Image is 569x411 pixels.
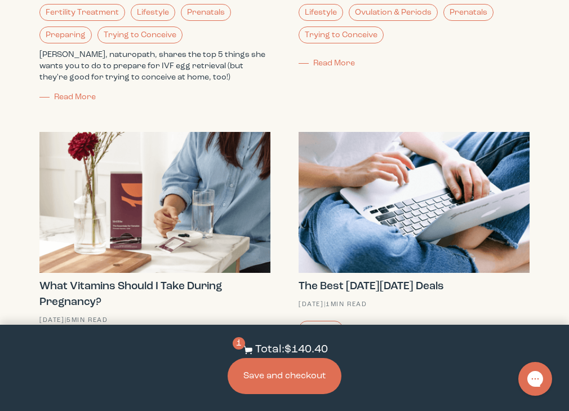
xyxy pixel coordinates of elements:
[39,26,92,43] a: Preparing
[131,4,175,21] a: Lifestyle
[299,132,530,273] img: Shop the best Black Friday deals
[299,26,384,43] a: Trying to Conceive
[299,59,355,67] a: Read More
[39,49,270,83] p: [PERSON_NAME], naturopath, shares the top 5 things she wants you to do to prepare for IVF egg ret...
[313,59,355,67] span: Read More
[233,337,245,350] span: 1
[54,93,96,101] span: Read More
[299,4,343,21] a: Lifestyle
[349,4,438,21] a: Ovulation & Periods
[228,358,341,394] button: Save and checkout
[39,4,125,21] a: Fertility Treatment
[97,26,183,43] a: Trying to Conceive
[443,4,494,21] a: Prenatals
[513,358,558,400] iframe: Gorgias live chat messenger
[255,342,328,358] p: Total: $140.40
[39,281,222,308] strong: What Vitamins Should I Take During Pregnancy?
[39,93,96,101] a: Read More
[299,300,530,310] div: [DATE] | 1 min read
[299,321,343,338] a: Lifestyle
[299,281,444,292] strong: The Best [DATE][DATE] Deals
[181,4,231,21] a: Prenatals
[39,316,270,325] div: [DATE] | 5 min read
